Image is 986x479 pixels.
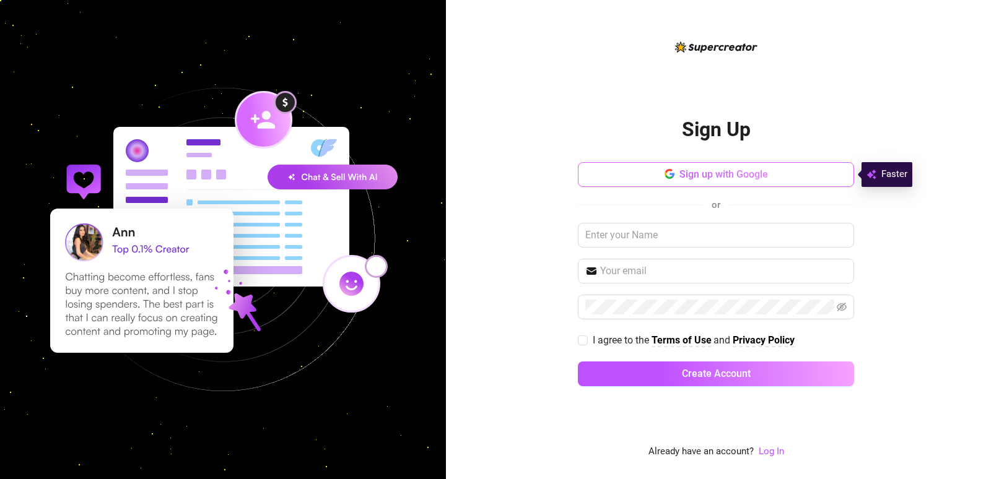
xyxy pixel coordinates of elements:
input: Enter your Name [578,223,854,248]
span: eye-invisible [837,302,847,312]
input: Your email [600,264,847,278]
span: Sign up with Google [679,168,768,180]
button: Sign up with Google [578,162,854,187]
a: Log In [759,446,784,457]
span: Faster [881,167,907,182]
span: I agree to the [593,334,652,346]
button: Create Account [578,361,854,386]
img: signup-background-D0MIrEPF.svg [9,25,437,454]
a: Log In [759,444,784,459]
h2: Sign Up [682,117,751,142]
span: Create Account [682,368,751,379]
span: and [713,334,733,346]
span: or [712,199,720,210]
img: logo-BBDzfeDw.svg [675,41,757,53]
span: Already have an account? [648,444,754,459]
strong: Privacy Policy [733,334,795,346]
a: Terms of Use [652,334,712,347]
a: Privacy Policy [733,334,795,347]
strong: Terms of Use [652,334,712,346]
img: svg%3e [866,167,876,182]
